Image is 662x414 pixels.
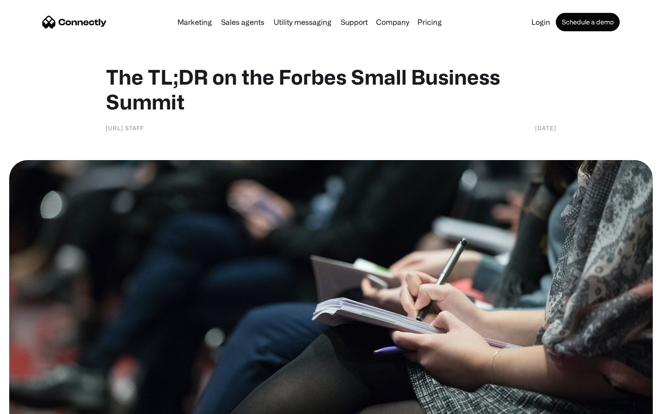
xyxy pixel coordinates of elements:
[376,16,409,29] div: Company
[174,18,216,26] a: Marketing
[270,18,335,26] a: Utility messaging
[9,398,55,411] aside: Language selected: English
[535,123,556,132] div: [DATE]
[337,18,371,26] a: Support
[556,13,620,31] a: Schedule a demo
[18,398,55,411] ul: Language list
[217,18,268,26] a: Sales agents
[414,18,445,26] a: Pricing
[106,123,144,132] div: [URL] Staff
[528,18,554,26] a: Login
[106,64,556,114] h1: The TL;DR on the Forbes Small Business Summit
